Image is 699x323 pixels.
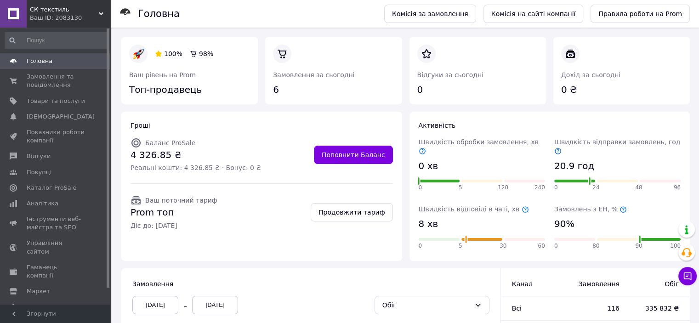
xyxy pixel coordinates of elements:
[27,215,85,232] span: Інструменти веб-майстра та SEO
[459,184,462,192] span: 5
[674,184,681,192] span: 96
[27,97,85,105] span: Товари та послуги
[419,205,529,213] span: Швидкість відповіді в чаті, хв
[311,203,393,221] a: Продовжити тариф
[635,184,642,192] span: 48
[498,184,508,192] span: 120
[459,242,462,250] span: 5
[5,32,108,49] input: Пошук
[592,242,599,250] span: 80
[554,159,594,173] span: 20.9 год
[419,217,438,231] span: 8 хв
[132,280,173,288] span: Замовлення
[164,50,182,57] span: 100%
[27,168,51,176] span: Покупці
[132,296,178,314] div: [DATE]
[554,138,680,155] span: Швидкість відправки замовлень, год
[419,184,422,192] span: 0
[638,279,679,289] span: Обіг
[512,305,522,312] span: Всi
[27,263,85,280] span: Гаманець компанії
[138,8,180,19] h1: Головна
[678,267,697,285] button: Чат з покупцем
[670,242,681,250] span: 100
[635,242,642,250] span: 90
[27,152,51,160] span: Відгуки
[30,6,99,14] span: СК-текстиль
[384,5,476,23] a: Комісія за замовлення
[131,163,261,172] span: Реальні кошти: 4 326.85 ₴ · Бонус: 0 ₴
[27,287,50,295] span: Маркет
[592,184,599,192] span: 24
[638,304,679,313] span: 335 832 ₴
[554,205,627,213] span: Замовлень з ЕН, %
[512,280,533,288] span: Канал
[419,242,422,250] span: 0
[483,5,584,23] a: Комісія на сайті компанії
[500,242,506,250] span: 30
[131,206,217,219] span: Prom топ
[199,50,213,57] span: 98%
[27,239,85,255] span: Управління сайтом
[27,199,58,208] span: Аналітика
[575,279,619,289] span: Замовлення
[575,304,619,313] span: 116
[534,184,545,192] span: 240
[554,184,558,192] span: 0
[314,146,393,164] a: Поповнити Баланс
[419,159,438,173] span: 0 хв
[382,300,471,310] div: Обіг
[419,138,539,155] span: Швидкість обробки замовлення, хв
[131,122,150,129] span: Гроші
[419,122,456,129] span: Активність
[27,113,95,121] span: [DEMOGRAPHIC_DATA]
[131,148,261,162] span: 4 326.85 ₴
[554,242,558,250] span: 0
[27,73,85,89] span: Замовлення та повідомлення
[554,217,574,231] span: 90%
[591,5,690,23] a: Правила роботи на Prom
[538,242,545,250] span: 60
[145,197,217,204] span: Ваш поточний тариф
[27,184,76,192] span: Каталог ProSale
[27,128,85,145] span: Показники роботи компанії
[27,57,52,65] span: Головна
[145,139,195,147] span: Баланс ProSale
[30,14,110,22] div: Ваш ID: 2083130
[27,303,74,311] span: Налаштування
[131,221,217,230] span: Діє до: [DATE]
[192,296,238,314] div: [DATE]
